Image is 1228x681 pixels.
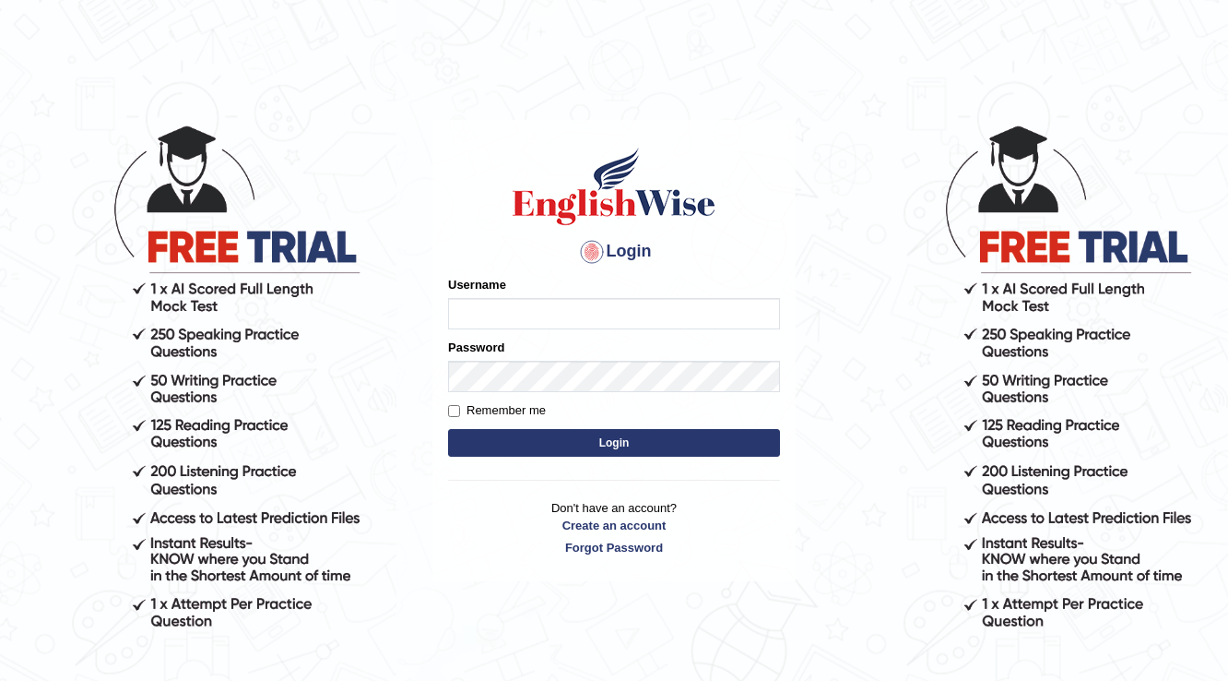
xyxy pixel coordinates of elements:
a: Create an account [448,517,780,534]
input: Remember me [448,405,460,417]
p: Don't have an account? [448,499,780,556]
button: Login [448,429,780,457]
h4: Login [448,237,780,267]
label: Remember me [448,401,546,420]
a: Forgot Password [448,539,780,556]
img: Logo of English Wise sign in for intelligent practice with AI [509,145,719,228]
label: Username [448,276,506,293]
label: Password [448,339,504,356]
